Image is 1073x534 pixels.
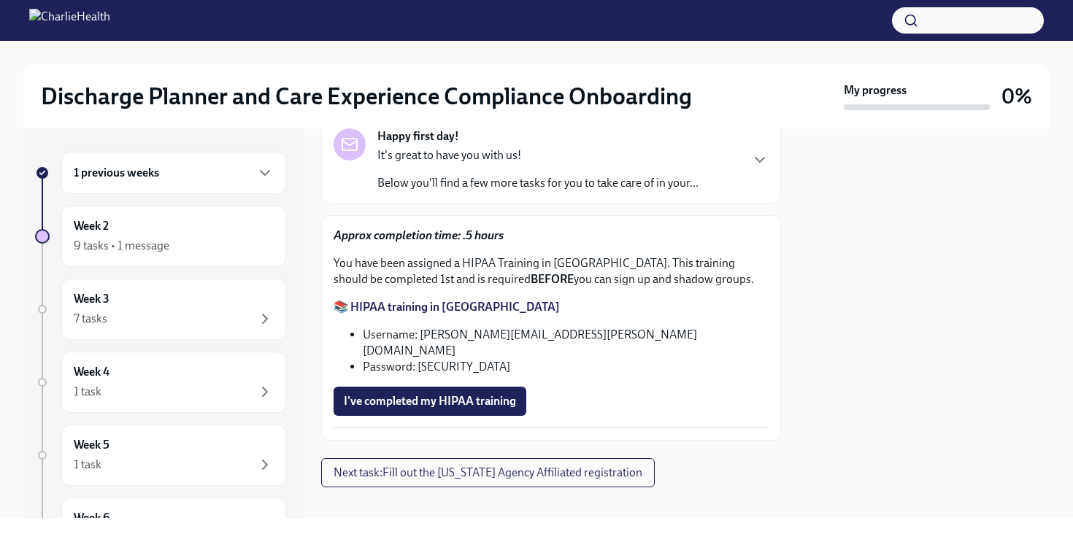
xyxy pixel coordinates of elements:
p: You have been assigned a HIPAA Training in [GEOGRAPHIC_DATA]. This training should be completed 1... [334,255,769,287]
li: Username: [PERSON_NAME][EMAIL_ADDRESS][PERSON_NAME][DOMAIN_NAME] [363,327,769,359]
a: Week 37 tasks [35,279,286,340]
h6: Week 3 [74,291,109,307]
strong: Approx completion time: .5 hours [334,228,504,242]
h6: Week 4 [74,364,109,380]
div: 1 task [74,384,101,400]
li: Password: [SECURITY_DATA] [363,359,769,375]
button: Next task:Fill out the [US_STATE] Agency Affiliated registration [321,458,655,487]
h2: Discharge Planner and Care Experience Compliance Onboarding [41,82,692,111]
h6: 1 previous weeks [74,165,159,181]
a: Week 29 tasks • 1 message [35,206,286,267]
h3: 0% [1001,83,1032,109]
a: Week 41 task [35,352,286,413]
a: Week 51 task [35,425,286,486]
strong: My progress [844,82,907,98]
span: Next task : Fill out the [US_STATE] Agency Affiliated registration [334,465,642,480]
div: 1 task [74,457,101,473]
h6: Week 2 [74,218,109,234]
p: It's great to have you with us! [377,147,699,163]
div: 1 previous weeks [61,152,286,194]
img: CharlieHealth [29,9,110,32]
strong: BEFORE [531,272,574,286]
span: I've completed my HIPAA training [344,394,516,409]
div: 7 tasks [74,311,107,327]
button: I've completed my HIPAA training [334,387,526,416]
div: 9 tasks • 1 message [74,238,169,254]
strong: Happy first day! [377,128,459,144]
h6: Week 6 [74,510,109,526]
h6: Week 5 [74,437,109,453]
p: Below you'll find a few more tasks for you to take care of in your... [377,175,699,191]
a: 📚 HIPAA training in [GEOGRAPHIC_DATA] [334,300,560,314]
